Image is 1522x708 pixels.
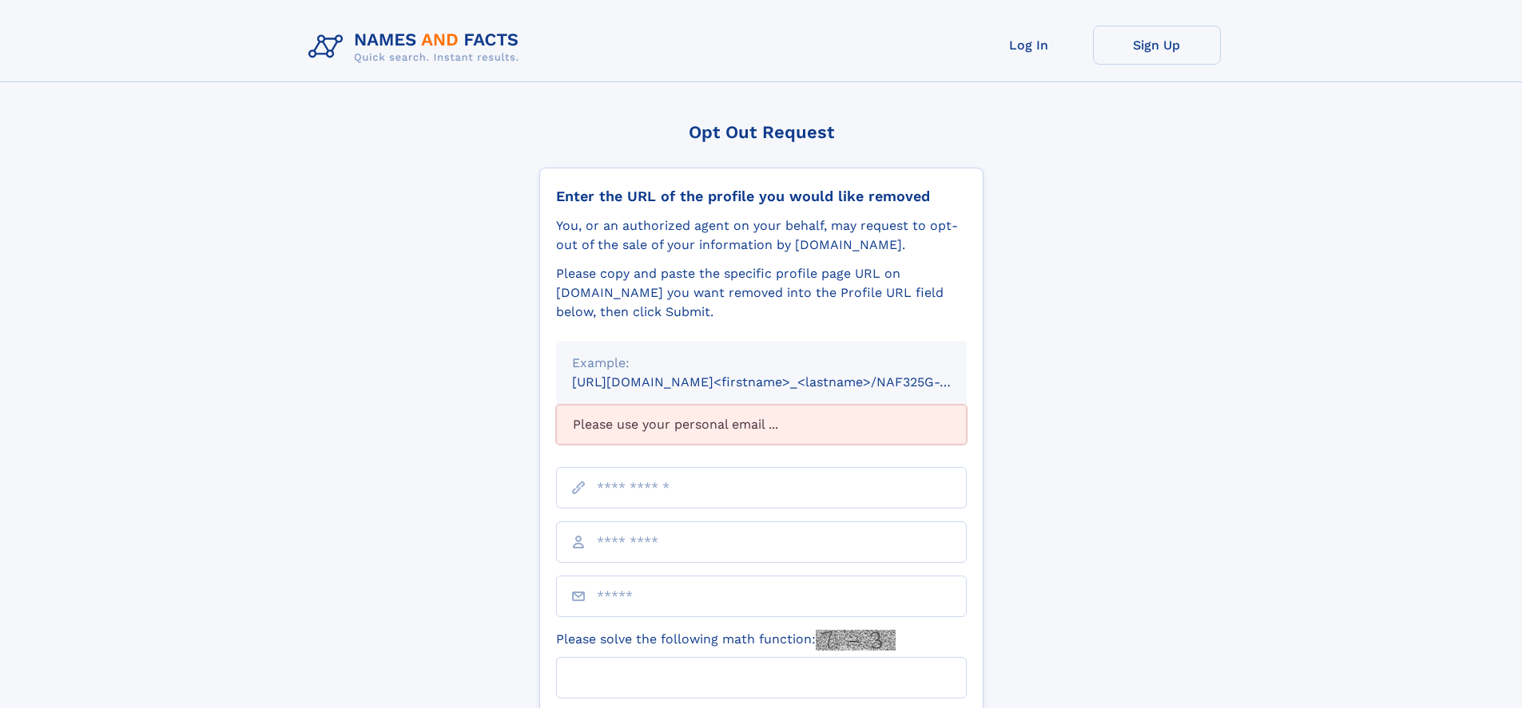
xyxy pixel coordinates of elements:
a: Sign Up [1093,26,1221,65]
div: You, or an authorized agent on your behalf, may request to opt-out of the sale of your informatio... [556,216,967,255]
div: Enter the URL of the profile you would like removed [556,188,967,205]
div: Please copy and paste the specific profile page URL on [DOMAIN_NAME] you want removed into the Pr... [556,264,967,322]
img: Logo Names and Facts [302,26,532,69]
div: Please use your personal email ... [556,405,967,445]
label: Please solve the following math function: [556,630,896,651]
a: Log In [965,26,1093,65]
small: [URL][DOMAIN_NAME]<firstname>_<lastname>/NAF325G-xxxxxxxx [572,374,997,390]
div: Example: [572,354,951,373]
div: Opt Out Request [539,122,984,142]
